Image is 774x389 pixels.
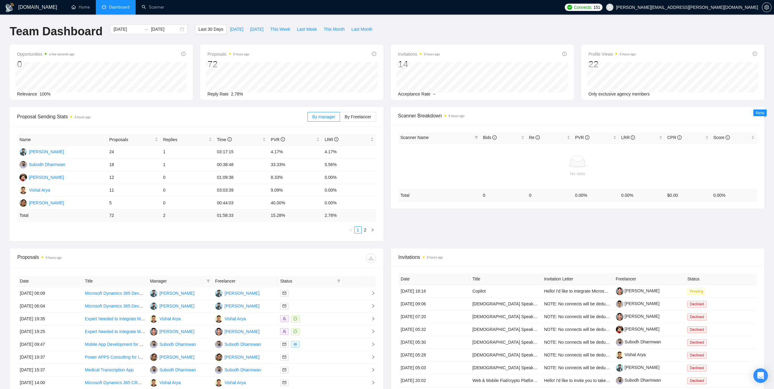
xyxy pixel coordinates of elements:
[398,112,757,120] span: Scanner Breakdown
[268,184,322,197] td: 9.09%
[762,2,772,12] button: setting
[150,354,194,359] a: UH[PERSON_NAME]
[150,379,158,387] img: VA
[427,256,443,259] time: 9 hours ago
[616,313,623,321] img: c1l35a9Aytt3Sa9pOyPbUdR79EW5LgJ2Q-FDZRwAvbktYYJ1lsYMtIF7bHC_E378fh
[687,377,706,384] span: Declined
[283,330,286,333] span: user-add
[29,174,64,181] div: [PERSON_NAME]
[366,291,375,295] span: right
[472,301,677,306] a: [DEMOGRAPHIC_DATA] Speakers of Tamil – Talent Bench for Future Managed Services Recording Projects
[198,26,223,33] span: Last 30 Days
[29,200,64,206] div: [PERSON_NAME]
[687,339,706,346] span: Declined
[82,351,148,364] td: Power APPS Consulting for Inventory Tracking Tool
[616,288,660,293] a: [PERSON_NAME]
[398,253,757,261] span: Invitations
[224,366,261,373] div: Subodh Dharmwan
[687,288,706,295] span: Pending
[366,317,375,321] span: right
[472,365,677,370] a: [DEMOGRAPHIC_DATA] Speakers of Tamil – Talent Bench for Future Managed Services Recording Projects
[472,327,677,332] a: [DEMOGRAPHIC_DATA] Speakers of Tamil – Talent Bench for Future Managed Services Recording Projects
[687,365,706,371] span: Declined
[687,301,706,307] span: Declined
[366,253,376,263] button: download
[214,197,268,210] td: 00:44:03
[616,378,661,383] a: Subodh Dharmwan
[161,146,214,158] td: 1
[398,50,440,58] span: Invitations
[280,278,334,284] span: Status
[687,353,709,357] a: Declined
[17,287,82,300] td: [DATE] 06:09
[398,189,481,201] td: Total
[82,287,148,300] td: Microsoft Dynamics 365 Developer
[351,26,372,33] span: Last Month
[150,353,158,361] img: UH
[17,275,82,287] th: Date
[224,315,246,322] div: Vishal Arya
[82,364,148,377] td: Medical Transcription App
[159,354,194,360] div: [PERSON_NAME]
[472,340,677,345] a: [DEMOGRAPHIC_DATA] Speakers of Tamil – Talent Bench for Future Managed Services Recording Projects
[224,379,246,386] div: Vishal Arya
[17,113,307,120] span: Proposal Sending Stats
[362,226,369,234] li: 2
[575,135,589,140] span: PVR
[215,303,259,308] a: AS[PERSON_NAME]
[687,314,709,319] a: Declined
[17,364,82,377] td: [DATE] 15:37
[574,4,592,11] span: Connects:
[713,135,730,140] span: Score
[753,368,768,383] div: Open Intercom Messenger
[85,380,258,385] a: Microsoft Dynamics 365 CRM Developer / Consultant Needed (Customization & Integration)
[17,313,82,325] td: [DATE] 19:35
[667,135,682,140] span: CPR
[227,24,247,34] button: [DATE]
[348,24,376,34] button: Last Month
[215,290,223,297] img: AS
[483,135,497,140] span: Bids
[762,5,771,10] span: setting
[107,134,161,146] th: Proposals
[181,52,186,56] span: info-circle
[616,314,660,319] a: [PERSON_NAME]
[159,328,194,335] div: [PERSON_NAME]
[19,175,64,179] a: AM[PERSON_NAME]
[150,278,204,284] span: Manager
[17,210,107,221] td: Total
[529,135,540,140] span: Re
[150,366,158,374] img: SD
[687,301,709,306] a: Declined
[107,210,161,221] td: 72
[150,328,158,335] img: AC
[324,26,345,33] span: This Month
[687,340,709,345] a: Declined
[150,316,181,321] a: VAVishal Arya
[150,367,196,372] a: SDSubodh Dharmwan
[567,5,572,10] img: upwork-logo.png
[214,146,268,158] td: 03:17:15
[449,114,465,118] time: 9 hours ago
[215,302,223,310] img: AS
[726,135,730,140] span: info-circle
[195,24,227,34] button: Last 30 Days
[19,149,64,154] a: AS[PERSON_NAME]
[585,135,589,140] span: info-circle
[150,315,158,323] img: VA
[215,290,259,295] a: AS[PERSON_NAME]
[159,290,194,297] div: [PERSON_NAME]
[144,27,148,32] span: swap-right
[293,330,297,333] span: message
[322,184,376,197] td: 0.00%
[616,327,660,332] a: [PERSON_NAME]
[366,256,376,261] span: download
[29,187,50,193] div: Vishal Arya
[75,116,91,119] time: 9 hours ago
[207,50,249,58] span: Proposals
[215,379,223,387] img: VA
[687,326,706,333] span: Declined
[107,146,161,158] td: 24
[215,315,223,323] img: VA
[214,158,268,171] td: 00:38:48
